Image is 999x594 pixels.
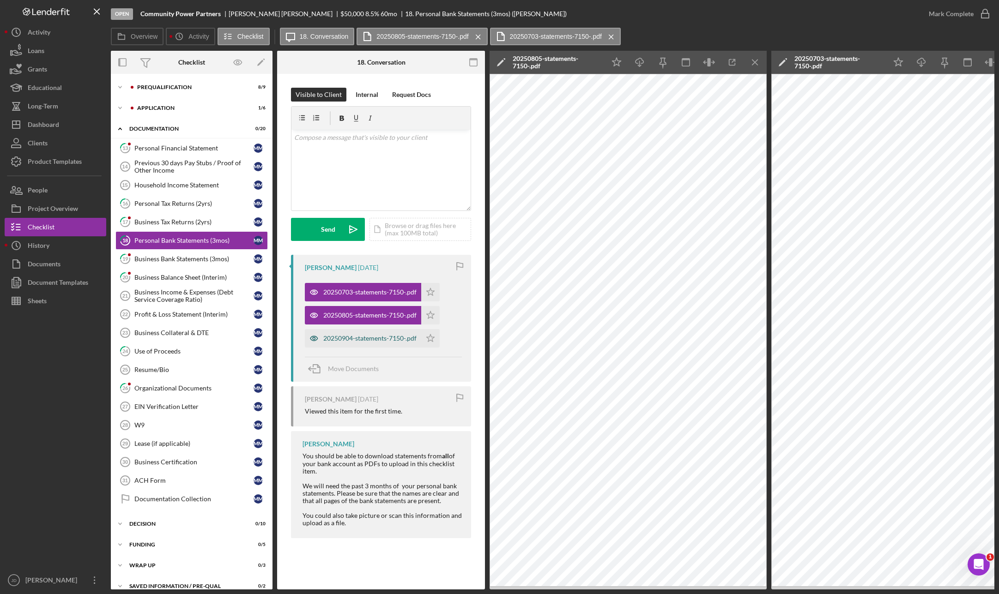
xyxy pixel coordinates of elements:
[229,10,340,18] div: [PERSON_NAME] [PERSON_NAME]
[115,453,268,471] a: 30Business CertificationMM
[28,42,44,62] div: Loans
[134,255,254,263] div: Business Bank Statements (3mos)
[387,88,436,102] button: Request Docs
[340,10,364,18] span: $50,000
[134,181,254,189] div: Household Income Statement
[122,200,128,206] tspan: 16
[122,441,128,446] tspan: 29
[303,440,354,448] div: [PERSON_NAME]
[5,97,106,115] a: Long-Term
[305,306,440,324] button: 20250805-statements-7150-.pdf
[254,402,263,411] div: M M
[115,342,268,360] a: 24Use of ProceedsMM
[122,256,128,262] tspan: 19
[134,144,254,152] div: Personal Financial Statement
[794,55,882,70] div: 20250703-statements-7150-.pdf
[134,218,254,226] div: Business Tax Returns (2yrs)
[323,312,417,319] div: 20250805-statements-7150-.pdf
[115,231,268,250] a: 18Personal Bank Statements (3mos)MM
[140,10,221,18] b: Community Power Partners
[28,218,54,239] div: Checklist
[920,5,994,23] button: Mark Complete
[5,199,106,218] button: Project Overview
[351,88,383,102] button: Internal
[5,181,106,199] button: People
[111,28,163,45] button: Overview
[115,379,268,397] a: 26Organizational DocumentsMM
[134,384,254,392] div: Organizational Documents
[5,42,106,60] button: Loans
[249,583,266,589] div: 0 / 2
[115,213,268,231] a: 17Business Tax Returns (2yrs)MM
[115,434,268,453] a: 29Lease (if applicable)MM
[134,440,254,447] div: Lease (if applicable)
[305,396,357,403] div: [PERSON_NAME]
[122,274,128,280] tspan: 20
[122,145,128,151] tspan: 13
[115,194,268,213] a: 16Personal Tax Returns (2yrs)MM
[134,348,254,355] div: Use of Proceeds
[5,78,106,97] button: Educational
[115,157,268,176] a: 14Previous 30 days Pay Stubs / Proof of Other IncomeMM
[137,84,242,90] div: Prequalification
[5,134,106,152] button: Clients
[305,283,440,301] button: 20250703-statements-7150-.pdf
[115,397,268,416] a: 27EIN Verification LetterMM
[254,420,263,430] div: M M
[122,478,128,483] tspan: 31
[254,144,263,153] div: M M
[28,181,48,202] div: People
[134,495,254,503] div: Documentation Collection
[28,134,48,155] div: Clients
[5,23,106,42] button: Activity
[5,571,106,589] button: JD[PERSON_NAME]
[115,490,268,508] a: Documentation CollectionMM
[5,236,106,255] button: History
[356,88,378,102] div: Internal
[305,357,388,380] button: Move Documents
[929,5,974,23] div: Mark Complete
[122,367,128,372] tspan: 25
[122,330,128,336] tspan: 23
[249,126,266,132] div: 0 / 20
[122,164,128,169] tspan: 14
[28,199,78,220] div: Project Overview
[365,10,379,18] div: 8.5 %
[5,218,106,236] button: Checklist
[134,477,254,484] div: ACH Form
[218,28,270,45] button: Checklist
[28,273,88,294] div: Document Templates
[442,452,449,460] strong: all
[122,348,128,354] tspan: 24
[115,416,268,434] a: 28W9MM
[254,476,263,485] div: M M
[249,521,266,527] div: 0 / 10
[300,33,349,40] label: 18. Conversation
[513,55,600,70] div: 20250805-statements-7150-.pdf
[122,293,128,299] tspan: 21
[381,10,397,18] div: 60 mo
[249,105,266,111] div: 1 / 6
[237,33,264,40] label: Checklist
[5,255,106,273] button: Documents
[323,335,417,342] div: 20250904-statements-7150-.pdf
[405,10,567,18] div: 18. Personal Bank Statements (3mos) ([PERSON_NAME])
[5,292,106,310] button: Sheets
[129,126,242,132] div: Documentation
[5,60,106,78] button: Grants
[254,254,263,264] div: M M
[5,273,106,292] button: Document Templates
[23,571,83,592] div: [PERSON_NAME]
[490,28,621,45] button: 20250703-statements-7150-.pdf
[28,236,49,257] div: History
[129,521,242,527] div: Decision
[28,23,50,44] div: Activity
[249,84,266,90] div: 8 / 9
[28,152,82,173] div: Product Templates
